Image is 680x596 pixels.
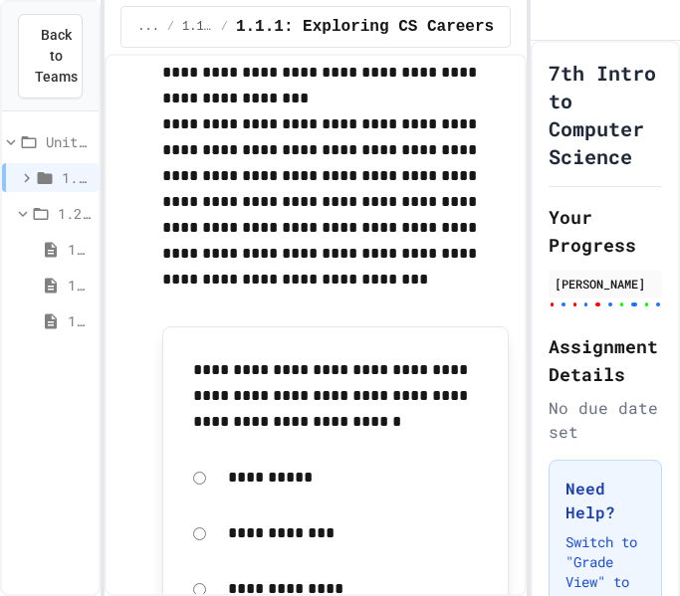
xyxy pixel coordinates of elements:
span: 1.2.2 Review - Professional Communication [68,275,91,296]
span: / [221,19,228,35]
span: ... [137,19,159,35]
span: 1.1.1: Exploring CS Careers [236,15,494,39]
h2: Assignment Details [549,332,662,388]
span: 1.2: Professional Communication [58,203,91,224]
span: / [167,19,174,35]
h2: Your Progress [549,203,662,259]
span: 1.2.3 Professional Communication Challenge [68,310,91,331]
span: Unit 1: Careers & Professionalism [46,131,91,152]
button: Back to Teams [18,14,83,99]
div: [PERSON_NAME] [555,275,656,293]
span: Back to Teams [35,25,78,88]
span: 1.1: Exploring CS Careers [62,167,91,188]
span: 1.1: Exploring CS Careers [182,19,213,35]
div: No due date set [549,396,662,444]
h3: Need Help? [566,477,645,524]
span: 1.2.1 Professional Communication [68,239,91,260]
h1: 7th Intro to Computer Science [549,59,662,170]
